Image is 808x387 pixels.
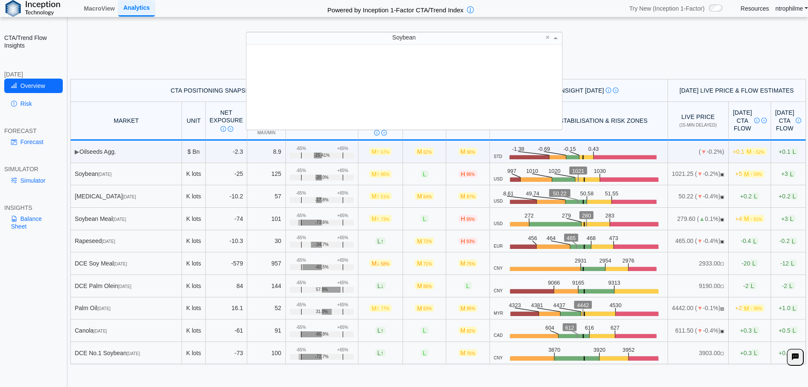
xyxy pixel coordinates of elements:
a: MacroView [81,1,118,16]
span: M [459,148,478,155]
span: +0.5 [779,327,798,334]
span: L [790,148,798,155]
text: 616 [586,325,595,331]
span: ↓ [380,282,383,289]
span: -12 [780,260,796,267]
span: -0.2 [780,237,797,245]
span: L [375,327,386,334]
span: 62% [423,150,432,155]
span: 96% [467,172,475,177]
span: +4 [735,215,764,222]
span: 63% [423,306,432,311]
span: 64% [423,195,432,199]
th: Live Price [668,102,729,141]
td: K lots [182,297,205,320]
span: [DATE] [123,195,136,199]
td: -74 [206,208,248,230]
td: K lots [182,163,205,186]
td: -10.2 [206,185,248,208]
td: $ Bn [182,141,205,163]
text: 468 [587,235,596,241]
th: Unit [182,102,205,141]
span: ↑ [377,305,380,311]
h2: Powered by Inception 1-Factor CTA/Trend Index [324,3,467,14]
td: 279.60 ( 0.1%) [668,208,729,230]
span: ▼ [697,327,703,334]
span: Soybean [392,34,416,41]
td: 30 [247,230,285,253]
img: Read More [613,88,618,93]
text: -1.38 [512,146,525,152]
span: 31.0% [316,309,328,314]
span: +2 [735,305,764,312]
span: ↑ 52% [753,150,765,155]
td: 84 [206,275,248,297]
span: +1.0 [779,305,798,312]
span: +3 [781,170,796,178]
span: OPEN: Market session is currently open. [720,239,724,244]
span: OPEN: Market session is currently open. [720,172,724,177]
div: -65% [296,146,306,151]
span: L [421,327,428,334]
text: 4437 [554,302,565,308]
span: L [421,215,428,222]
span: 90% [467,150,475,155]
span: M [742,170,764,178]
span: M [369,170,391,178]
span: [DATE] [113,217,126,222]
span: L [750,260,758,267]
span: -20.0% [315,175,329,180]
span: Max/Min [257,130,276,135]
span: +0.2 [779,192,798,200]
span: 86% [467,306,475,311]
img: Info [221,126,226,132]
div: +65% [337,325,348,330]
div: -65% [296,235,306,240]
div: [MEDICAL_DATA] [75,192,178,200]
text: 0.43 [589,146,600,152]
span: -73.6% [315,220,329,225]
img: Read More [228,126,233,132]
div: DCE No.1 Soybean [75,349,178,357]
span: CNY [494,266,503,271]
td: -2.3 [206,141,248,163]
span: M [369,260,391,267]
div: +65% [337,347,348,353]
span: ↑ [377,193,380,200]
text: 279 [562,213,571,219]
img: Info [606,88,611,93]
span: ↓ [377,260,380,267]
td: Oilseeds Agg. [70,141,182,163]
span: L [752,192,759,200]
text: 465 [567,235,576,241]
div: -65% [296,191,306,196]
div: Net Exposure [210,109,243,132]
div: +65% [337,213,348,218]
span: +0.2 [740,192,759,200]
span: ↑ 59% [750,172,762,177]
td: 465.00 ( -0.4%) [668,230,729,253]
div: -65% [296,258,306,263]
span: +0.3 [740,327,759,334]
span: -0.4 [741,237,759,245]
span: 75% [467,262,475,266]
h5: Positioning data updated at previous day close; Price and Flow estimates updated intraday (15-min... [72,67,804,72]
span: NO FEED: Live data feed not provided for this market. [720,262,724,266]
span: M [369,148,391,155]
text: 2976 [624,257,636,264]
span: L [421,349,428,356]
span: M [369,192,391,200]
span: [DATE] [94,329,107,333]
span: L [375,282,386,289]
span: -34.7% [315,242,329,247]
text: 9313 [608,280,621,286]
span: 88% [423,284,432,289]
td: K lots [182,230,205,253]
text: 50.58 [581,190,595,197]
td: K lots [182,275,205,297]
div: +65% [337,302,348,308]
div: -65% [296,280,306,285]
text: 49.74 [526,190,540,197]
span: ▲ [699,215,705,222]
text: 456 [528,235,537,241]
